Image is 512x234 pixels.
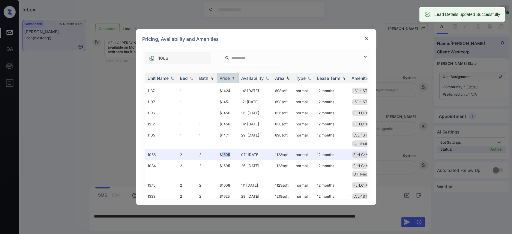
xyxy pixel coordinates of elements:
[293,191,315,202] td: normal
[353,122,378,126] span: FL-LC-ALL-1B
[197,85,217,96] td: 1
[217,107,239,118] td: $1456
[315,180,349,191] td: 12 months
[285,76,291,80] img: sorting
[178,96,197,107] td: 1
[315,107,349,118] td: 12 months
[217,118,239,130] td: $1456
[199,76,208,81] div: Bath
[239,85,273,96] td: 14' [DATE]
[178,118,197,130] td: 1
[353,152,378,157] span: FL-LC-ALL-2B
[275,76,284,81] div: Area
[353,141,385,146] span: Laminate (wood-...
[178,191,197,202] td: 2
[353,172,381,176] span: OTH-nonsmoke
[239,160,273,180] td: 26' [DATE]
[178,160,197,180] td: 2
[293,118,315,130] td: normal
[273,118,293,130] td: 836 sqft
[220,76,230,81] div: Price
[145,118,178,130] td: 1212
[197,118,217,130] td: 1
[145,96,178,107] td: 1107
[239,118,273,130] td: 14' [DATE]
[239,149,273,160] td: 07' [DATE]
[239,107,273,118] td: 26' [DATE]
[296,76,306,81] div: Type
[273,96,293,107] td: 898 sqft
[178,149,197,160] td: 2
[239,96,273,107] td: 17' [DATE]
[353,163,378,168] span: FL-LC-ALL-2B
[293,85,315,96] td: normal
[225,55,229,61] img: icon-zuma
[145,130,178,149] td: 1105
[239,191,273,202] td: 29' [DATE]
[353,133,373,137] span: LVL-1ST-1B
[293,149,315,160] td: normal
[273,85,293,96] td: 898 sqft
[353,88,373,93] span: LVL-1ST-1B
[217,180,239,191] td: $1608
[341,76,347,80] img: sorting
[148,76,169,81] div: Unit Name
[197,96,217,107] td: 1
[180,76,188,81] div: Bed
[145,160,178,180] td: 1084
[315,85,349,96] td: 12 months
[315,149,349,160] td: 12 months
[145,180,178,191] td: 1375
[353,100,373,104] span: LVL-1ST-1B
[273,130,293,149] td: 898 sqft
[217,130,239,149] td: $1471
[197,107,217,118] td: 1
[197,149,217,160] td: 2
[273,149,293,160] td: 1123 sqft
[217,96,239,107] td: $1451
[197,180,217,191] td: 2
[169,76,175,80] img: sorting
[264,76,270,80] img: sorting
[239,130,273,149] td: 29' [DATE]
[273,160,293,180] td: 1123 sqft
[178,85,197,96] td: 1
[145,191,178,202] td: 1333
[217,191,239,202] td: $1625
[178,130,197,149] td: 1
[361,53,369,60] img: icon-zuma
[315,118,349,130] td: 12 months
[197,191,217,202] td: 2
[315,130,349,149] td: 12 months
[145,107,178,118] td: 1196
[352,76,372,81] div: Amenities
[209,76,215,80] img: sorting
[217,160,239,180] td: $1605
[315,96,349,107] td: 12 months
[188,76,194,80] img: sorting
[293,130,315,149] td: normal
[273,107,293,118] td: 836 sqft
[293,180,315,191] td: normal
[158,55,168,61] span: 1066
[178,107,197,118] td: 1
[353,194,373,199] span: LVL-1ST-2B
[145,85,178,96] td: 1137
[306,76,312,80] img: sorting
[239,180,273,191] td: 11' [DATE]
[217,149,239,160] td: $1605
[293,160,315,180] td: normal
[273,180,293,191] td: 1123 sqft
[293,107,315,118] td: normal
[434,9,500,20] div: Lead Details updated Successfully
[273,191,293,202] td: 1219 sqft
[178,180,197,191] td: 2
[241,76,264,81] div: Availability
[293,96,315,107] td: normal
[353,111,378,115] span: FL-LC-ALL-1B
[364,36,370,42] img: close
[197,160,217,180] td: 2
[315,160,349,180] td: 12 months
[149,55,155,61] img: icon-zuma
[317,76,340,81] div: Lease Term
